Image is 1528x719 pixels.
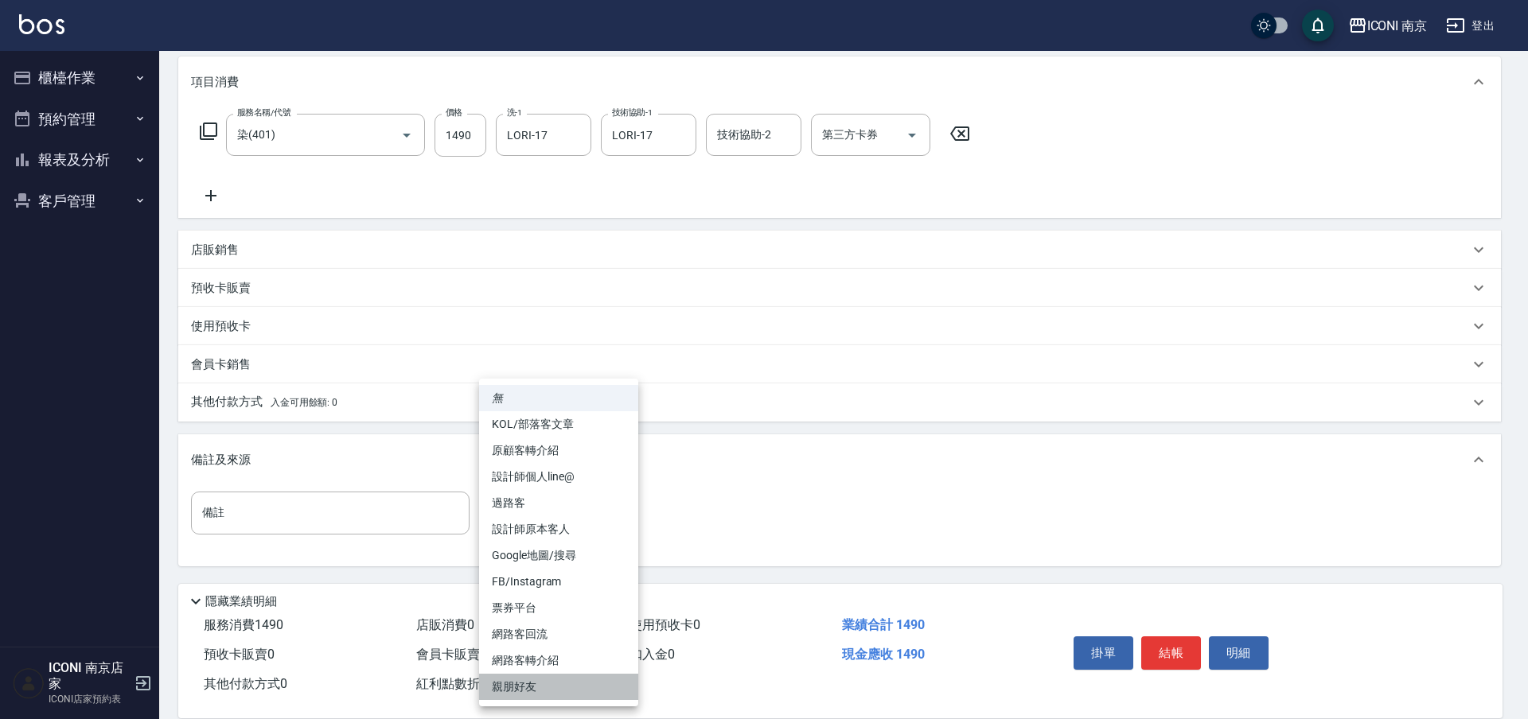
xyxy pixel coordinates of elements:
[479,490,638,516] li: 過路客
[479,411,638,437] li: KOL/部落客文章
[479,674,638,700] li: 親朋好友
[479,516,638,542] li: 設計師原本客人
[479,647,638,674] li: 網路客轉介紹
[479,595,638,621] li: 票券平台
[479,621,638,647] li: 網路客回流
[479,437,638,464] li: 原顧客轉介紹
[492,390,503,406] em: 無
[479,464,638,490] li: 設計師個人line@
[479,569,638,595] li: FB/Instagram
[479,542,638,569] li: Google地圖/搜尋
